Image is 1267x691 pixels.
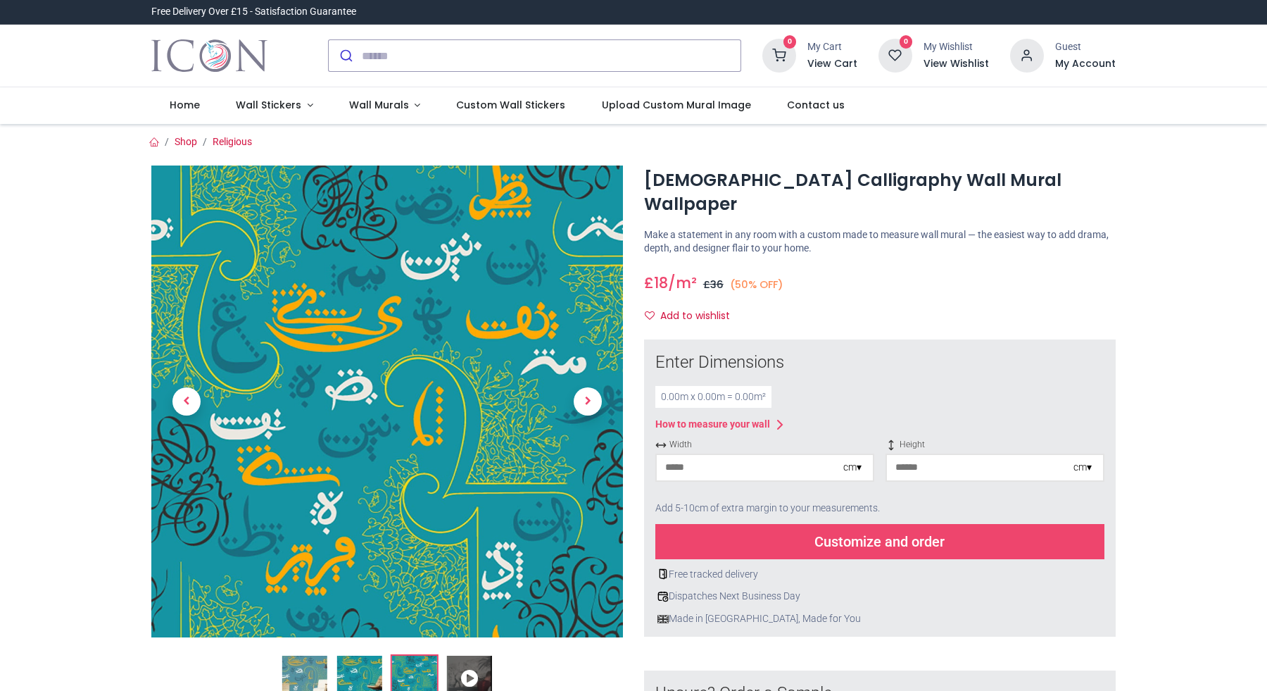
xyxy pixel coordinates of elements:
[644,304,742,328] button: Add to wishlistAdd to wishlist
[213,136,252,147] a: Religious
[655,568,1104,582] div: Free tracked delivery
[900,35,913,49] sup: 0
[172,387,201,416] span: Previous
[349,98,409,112] span: Wall Murals
[655,351,1104,375] div: Enter Dimensions
[1055,57,1116,71] a: My Account
[644,228,1116,256] p: Make a statement in any room with a custom made to measure wall mural — the easiest way to add dr...
[175,136,197,147] a: Shop
[820,5,1116,19] iframe: Customer reviews powered by Trustpilot
[602,98,751,112] span: Upload Custom Mural Image
[331,87,439,124] a: Wall Murals
[807,40,857,54] div: My Cart
[151,5,356,19] div: Free Delivery Over £15 - Satisfaction Guarantee
[644,273,668,293] span: £
[787,98,845,112] span: Contact us
[885,439,1104,451] span: Height
[924,57,989,71] a: View Wishlist
[710,278,724,292] span: 36
[783,35,797,49] sup: 0
[655,524,1104,559] div: Customize and order
[655,590,1104,604] div: Dispatches Next Business Day
[654,273,668,293] span: 18
[329,40,362,71] button: Submit
[655,612,1104,626] div: Made in [GEOGRAPHIC_DATA], Made for You
[574,387,602,416] span: Next
[878,49,912,61] a: 0
[655,493,1104,524] div: Add 5-10cm of extra margin to your measurements.
[218,87,331,124] a: Wall Stickers
[644,168,1116,217] h1: [DEMOGRAPHIC_DATA] Calligraphy Wall Mural Wallpaper
[843,461,862,475] div: cm ▾
[655,439,874,451] span: Width
[655,386,771,409] div: 0.00 m x 0.00 m = 0.00 m²
[668,273,697,293] span: /m²
[703,278,724,292] span: £
[924,40,989,54] div: My Wishlist
[456,98,565,112] span: Custom Wall Stickers
[1073,461,1092,475] div: cm ▾
[151,237,222,567] a: Previous
[655,418,770,432] div: How to measure your wall
[645,311,655,320] i: Add to wishlist
[236,98,301,112] span: Wall Stickers
[807,57,857,71] a: View Cart
[1055,40,1116,54] div: Guest
[151,36,267,75] a: Logo of Icon Wall Stickers
[553,237,623,567] a: Next
[170,98,200,112] span: Home
[762,49,796,61] a: 0
[151,166,623,637] img: WS-45612-03
[657,614,669,625] img: uk
[730,278,783,292] small: (50% OFF)
[151,36,267,75] img: Icon Wall Stickers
